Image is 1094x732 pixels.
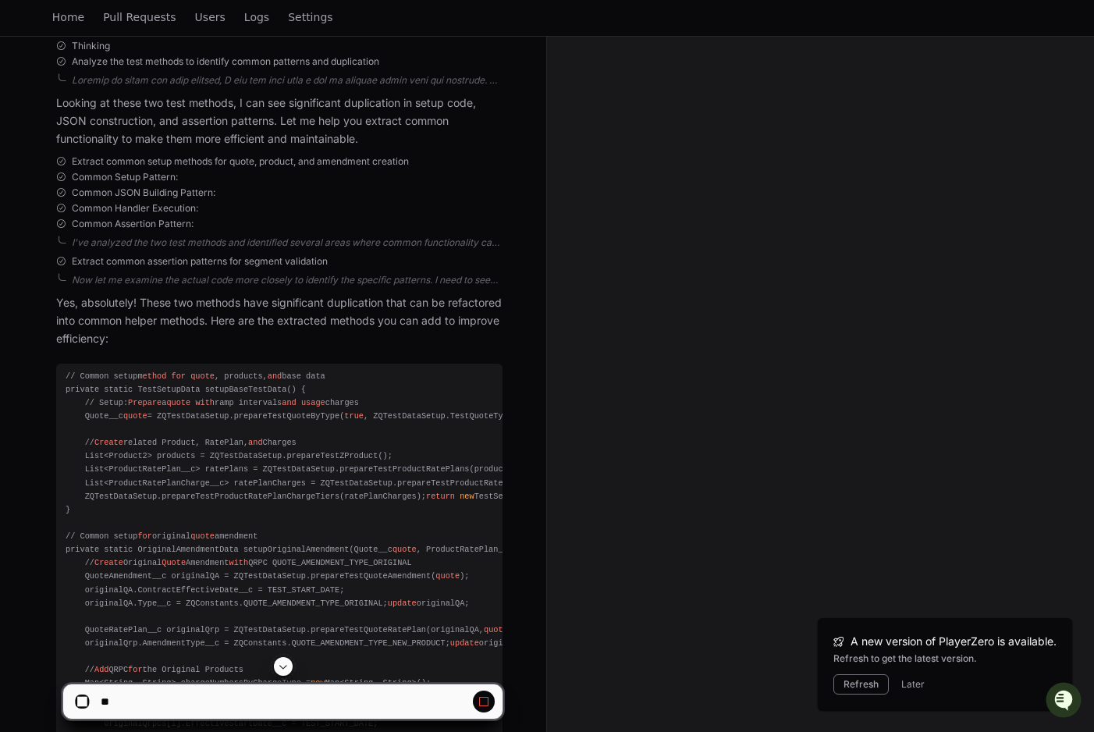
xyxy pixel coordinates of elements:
[282,398,296,407] span: and
[72,236,503,249] div: I've analyzed the two test methods and identified several areas where common functionality can be...
[484,625,508,634] span: quote
[103,12,176,22] span: Pull Requests
[229,558,249,567] span: with
[72,171,178,183] span: Common Setup Pattern:
[388,599,417,608] span: update
[16,62,284,87] div: Welcome
[72,55,379,68] span: Analyze the test methods to identify common patterns and duplication
[851,634,1057,649] span: A new version of PlayerZero is available.
[195,398,215,407] span: with
[16,116,44,144] img: 1756235613930-3d25f9e4-fa56-45dd-b3ad-e072dfbd1548
[450,638,479,648] span: update
[166,398,190,407] span: quote
[56,94,503,147] p: Looking at these two test methods, I can see significant duplication in setup code, JSON construc...
[72,202,198,215] span: Common Handler Execution:
[162,558,186,567] span: Quote
[265,121,284,140] button: Start new chat
[392,545,417,554] span: quote
[53,116,256,132] div: Start new chat
[460,492,474,501] span: new
[244,12,269,22] span: Logs
[123,411,147,421] span: quote
[52,12,84,22] span: Home
[72,218,194,230] span: Common Assertion Pattern:
[833,652,1057,665] div: Refresh to get the latest version.
[435,571,460,581] span: quote
[1044,680,1086,723] iframe: Open customer support
[110,163,189,176] a: Powered byPylon
[53,132,197,144] div: We're available if you need us!
[344,411,364,421] span: true
[155,164,189,176] span: Pylon
[137,371,166,381] span: method
[190,531,215,541] span: quote
[72,255,328,268] span: Extract common assertion patterns for segment validation
[94,438,123,447] span: Create
[72,274,503,286] div: Now let me examine the actual code more closely to identify the specific patterns. I need to see ...
[128,398,162,407] span: Prepare
[426,492,455,501] span: return
[288,12,332,22] span: Settings
[268,371,282,381] span: and
[16,16,47,47] img: PlayerZero
[72,187,215,199] span: Common JSON Building Pattern:
[190,371,215,381] span: quote
[901,678,925,691] button: Later
[72,155,409,168] span: Extract common setup methods for quote, product, and amendment creation
[172,371,186,381] span: for
[137,531,151,541] span: for
[72,74,503,87] div: Loremip do sitam con adip elitsed, D eiu tem inci utla e dol ma aliquae admin veni qui nostrude. ...
[248,438,262,447] span: and
[301,398,325,407] span: usage
[72,40,110,52] span: Thinking
[833,674,889,695] button: Refresh
[94,558,123,567] span: Create
[56,294,503,347] p: Yes, absolutely! These two methods have significant duplication that can be refactored into commo...
[195,12,226,22] span: Users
